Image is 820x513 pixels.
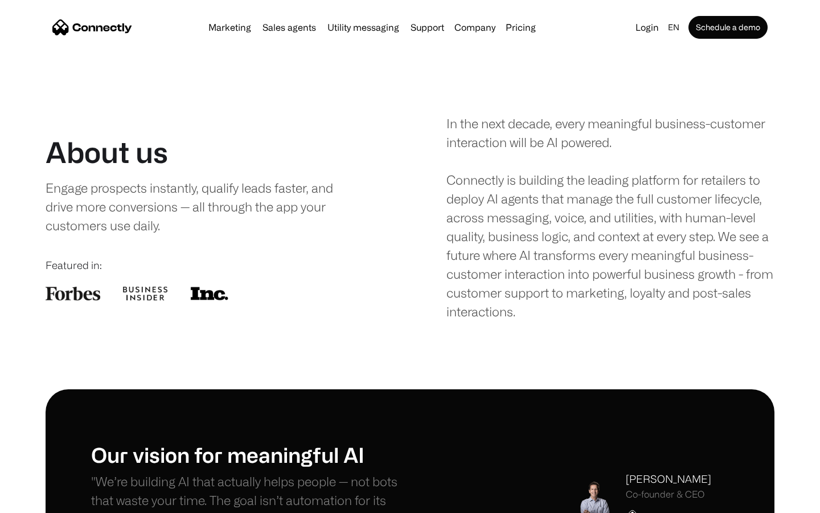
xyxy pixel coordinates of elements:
a: Schedule a demo [688,16,768,39]
div: en [668,19,679,35]
div: Co-founder & CEO [626,489,711,500]
div: Featured in: [46,258,374,273]
div: Engage prospects instantly, qualify leads faster, and drive more conversions — all through the ap... [46,178,357,235]
aside: Language selected: English [11,492,68,509]
div: In the next decade, every meaningful business-customer interaction will be AI powered. Connectly ... [446,114,774,321]
div: Company [454,19,495,35]
h1: About us [46,135,168,169]
div: [PERSON_NAME] [626,471,711,487]
h1: Our vision for meaningful AI [91,442,410,467]
ul: Language list [23,493,68,509]
a: Sales agents [258,23,321,32]
a: Login [631,19,663,35]
a: Utility messaging [323,23,404,32]
a: Marketing [204,23,256,32]
a: Pricing [501,23,540,32]
a: Support [406,23,449,32]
